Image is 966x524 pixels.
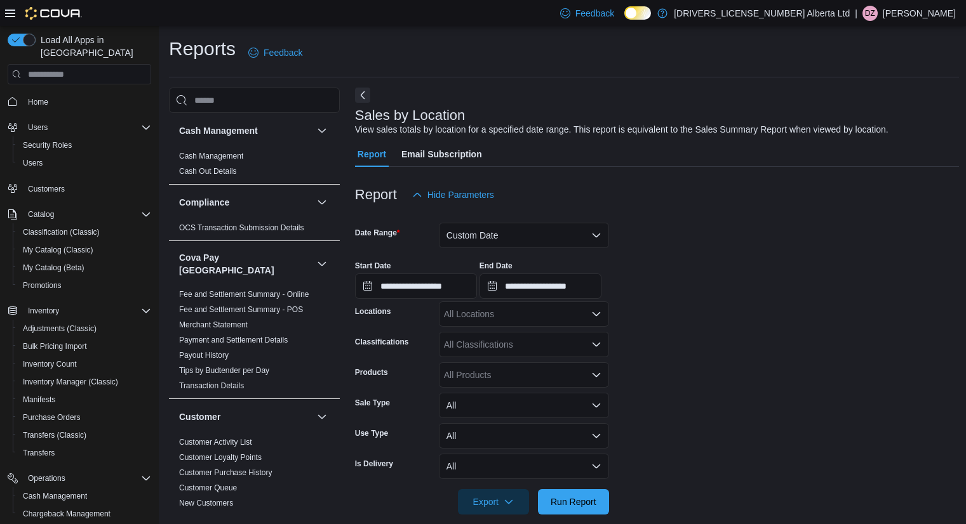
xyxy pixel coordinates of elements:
span: New Customers [179,498,233,508]
button: Cova Pay [GEOGRAPHIC_DATA] [314,256,330,272]
label: Use Type [355,428,388,438]
span: Users [23,120,151,135]
button: Inventory Count [13,355,156,373]
h3: Cova Pay [GEOGRAPHIC_DATA] [179,251,312,277]
button: Transfers [13,444,156,462]
label: Is Delivery [355,459,393,469]
a: Payment and Settlement Details [179,336,288,344]
a: New Customers [179,499,233,508]
button: Export [458,489,529,514]
button: Customer [314,409,330,424]
span: Bulk Pricing Import [18,339,151,354]
span: OCS Transaction Submission Details [179,223,304,233]
a: Transaction Details [179,381,244,390]
a: Fee and Settlement Summary - POS [179,305,303,314]
p: [PERSON_NAME] [883,6,956,21]
span: Email Subscription [401,141,482,167]
label: End Date [480,261,513,271]
span: Inventory [23,303,151,318]
a: Inventory Manager (Classic) [18,374,123,390]
span: Customers [23,181,151,197]
a: Classification (Classic) [18,225,105,240]
button: Home [3,92,156,110]
a: Fee and Settlement Summary - Online [179,290,309,299]
span: Cash Management [179,151,243,161]
span: Payout History [179,350,229,360]
a: My Catalog (Classic) [18,242,98,258]
span: Users [28,122,48,133]
span: Inventory Manager (Classic) [23,377,118,387]
span: Manifests [23,395,55,405]
a: Bulk Pricing Import [18,339,92,354]
a: Chargeback Management [18,506,116,521]
div: Cash Management [169,148,340,184]
span: Inventory [28,306,59,316]
button: Hide Parameters [407,182,499,207]
span: Cash Management [18,488,151,504]
a: Tips by Budtender per Day [179,366,269,375]
button: Users [3,119,156,136]
span: My Catalog (Classic) [23,245,93,255]
a: Customer Queue [179,483,237,492]
a: Adjustments (Classic) [18,321,102,336]
a: Customers [23,181,70,197]
input: Press the down key to open a popover containing a calendar. [480,273,601,299]
div: Doug Zimmerman [862,6,878,21]
span: Merchant Statement [179,320,248,330]
span: Tips by Budtender per Day [179,365,269,376]
span: Fee and Settlement Summary - Online [179,289,309,299]
a: Customer Loyalty Points [179,453,262,462]
a: Manifests [18,392,60,407]
a: My Catalog (Beta) [18,260,90,275]
button: Open list of options [591,309,601,319]
h3: Sales by Location [355,108,466,123]
span: Classification (Classic) [23,227,100,237]
span: DZ [865,6,875,21]
div: View sales totals by location for a specified date range. This report is equivalent to the Sales ... [355,123,889,136]
button: All [439,393,609,418]
span: Home [28,97,48,107]
a: Feedback [243,40,307,65]
a: Users [18,155,48,171]
button: Catalog [3,206,156,223]
input: Dark Mode [624,6,651,20]
span: Inventory Manager (Classic) [18,374,151,390]
button: All [439,423,609,449]
label: Start Date [355,261,391,271]
button: Inventory Manager (Classic) [13,373,156,391]
label: Sale Type [355,398,390,408]
span: Transfers (Classic) [18,428,151,443]
button: Promotions [13,277,156,294]
span: Security Roles [23,140,72,150]
span: Manifests [18,392,151,407]
span: Customer Queue [179,483,237,493]
span: Inventory Count [23,359,77,369]
button: Custom Date [439,223,609,248]
button: Inventory [3,302,156,320]
h1: Reports [169,36,236,62]
button: Transfers (Classic) [13,426,156,444]
span: My Catalog (Beta) [18,260,151,275]
span: Purchase Orders [18,410,151,425]
a: Customer Activity List [179,438,252,447]
button: Cash Management [13,487,156,505]
button: Catalog [23,207,59,222]
a: Inventory Count [18,357,82,372]
span: Adjustments (Classic) [18,321,151,336]
span: Feedback [575,7,614,20]
button: Customers [3,180,156,198]
a: Feedback [555,1,619,26]
span: Transaction Details [179,381,244,391]
span: Chargeback Management [23,509,111,519]
button: Compliance [314,195,330,210]
a: Cash Management [179,152,243,160]
button: Cash Management [179,124,312,137]
button: Users [13,154,156,172]
button: Adjustments (Classic) [13,320,156,337]
a: Purchase Orders [18,410,86,425]
a: Security Roles [18,138,77,153]
span: Operations [23,471,151,486]
span: Chargeback Management [18,506,151,521]
span: Cash Out Details [179,166,237,176]
span: Transfers (Classic) [23,430,86,440]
